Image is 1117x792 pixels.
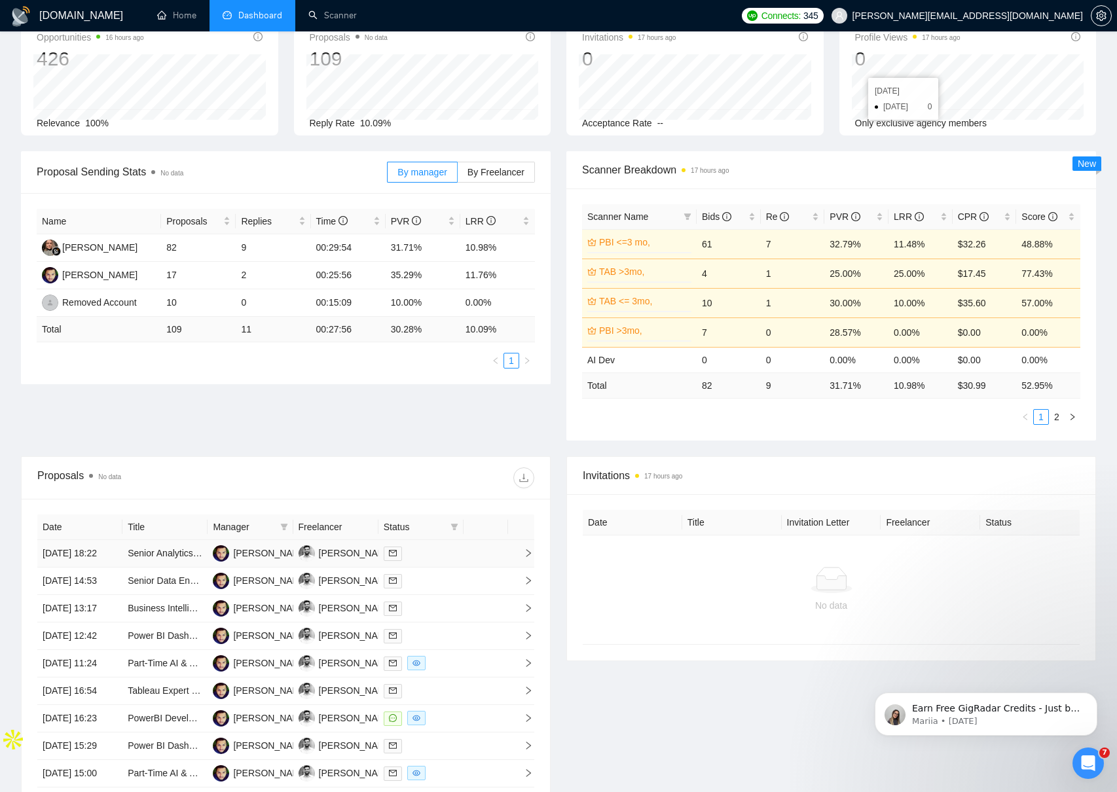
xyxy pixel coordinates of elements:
span: mail [389,632,397,639]
img: NB [299,600,315,617]
td: 10.98% [460,234,535,262]
td: 30.00% [824,288,888,317]
img: RA [42,295,58,311]
span: info-circle [486,216,496,225]
td: 10.98 % [888,372,953,398]
a: VM[PERSON_NAME] [42,242,137,252]
div: [PERSON_NAME] [233,546,308,560]
time: 16 hours ago [105,34,143,41]
time: 17 hours ago [922,34,960,41]
p: Hi [PERSON_NAME][EMAIL_ADDRESS][DOMAIN_NAME] 👋 [26,93,236,160]
div: No data [593,598,1069,613]
span: info-circle [412,216,421,225]
th: Invitation Letter [782,510,881,535]
img: NB [299,573,315,589]
th: Proposals [161,209,236,234]
a: Tableau Expert for ongoing consulting and projects [128,685,333,696]
a: TAB <= 3mo, [599,294,689,308]
td: 9 [236,234,310,262]
span: setting [1091,10,1111,21]
a: AA[PERSON_NAME] [213,602,308,613]
span: PVR [830,211,860,222]
span: right [513,658,533,668]
span: No data [365,34,388,41]
span: PVR [391,216,422,226]
td: [DATE] 14:53 [37,567,122,595]
span: No data [160,170,183,177]
img: AA [213,545,229,562]
span: mail [389,769,397,777]
button: Search for help [19,322,243,348]
td: 1 [761,288,825,317]
td: 0.00% [1016,347,1080,372]
td: 7 [697,317,761,347]
div: [PERSON_NAME] [233,601,308,615]
th: Title [682,510,782,535]
span: right [513,631,533,640]
img: AA [213,655,229,672]
span: mail [389,659,397,667]
td: Senior Analytics Engineer (B2C Subscription) [122,540,208,567]
span: crown [587,297,596,306]
td: 00:27:56 [311,317,386,342]
span: Home [29,441,58,450]
iframe: To enrich screen reader interactions, please activate Accessibility in Grammarly extension settings [855,610,1117,757]
span: Help [208,441,229,450]
span: mail [389,687,397,694]
img: AA [213,628,229,644]
span: filter [280,523,288,531]
td: 0.00% [888,317,953,347]
a: 1 [1034,410,1048,424]
td: $0.00 [953,347,1017,372]
span: 345 [803,9,818,23]
div: [PERSON_NAME] [233,711,308,725]
span: info-circle [780,212,789,221]
img: NB [299,765,315,782]
span: crown [587,326,596,335]
button: right [519,353,535,369]
td: 00:29:54 [311,234,386,262]
time: 17 hours ago [691,167,729,174]
span: info-circle [253,32,263,41]
th: Name [37,209,161,234]
div: 426 [37,46,144,71]
td: Total [582,372,697,398]
td: $32.26 [953,229,1017,259]
span: Only exclusive agency members [855,118,987,128]
a: homeHome [157,10,196,21]
p: Message from Mariia, sent 1w ago [57,105,226,117]
span: user [835,11,844,20]
td: Power BI Dashboard Creation Expert Needed [122,622,208,650]
td: $0.00 [953,317,1017,347]
div: Ask a question [27,285,219,298]
td: 32.79% [824,229,888,259]
a: Power BI Dashboard Creation Expert Needed [128,630,313,641]
td: Total [37,317,161,342]
div: [PERSON_NAME] [319,656,394,670]
span: Scanner Breakdown [582,162,1080,178]
span: mail [389,604,397,612]
div: Close [225,21,249,45]
a: AA[PERSON_NAME] [213,575,308,585]
div: 0 [855,46,961,71]
img: AA [213,710,229,727]
div: Ask a question [13,274,249,310]
span: 7 [1099,747,1110,758]
button: left [1017,409,1033,425]
span: Time [316,216,348,226]
span: Proposal Sending Stats [37,164,387,180]
td: 82 [697,372,761,398]
a: 1 [504,353,519,368]
button: setting [1091,5,1112,26]
div: [PERSON_NAME] [233,656,308,670]
a: NB[PERSON_NAME] [299,657,394,668]
button: right [1065,409,1080,425]
a: Business Intelligence Analyst Needed [128,603,280,613]
div: Removed Account [62,295,137,310]
td: 10 [697,288,761,317]
a: NB[PERSON_NAME] [299,547,394,558]
a: Senior Analytics Engineer (B2C Subscription) [128,548,312,558]
a: AA[PERSON_NAME] [213,657,308,668]
img: VM [42,240,58,256]
td: 25.00% [888,259,953,288]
